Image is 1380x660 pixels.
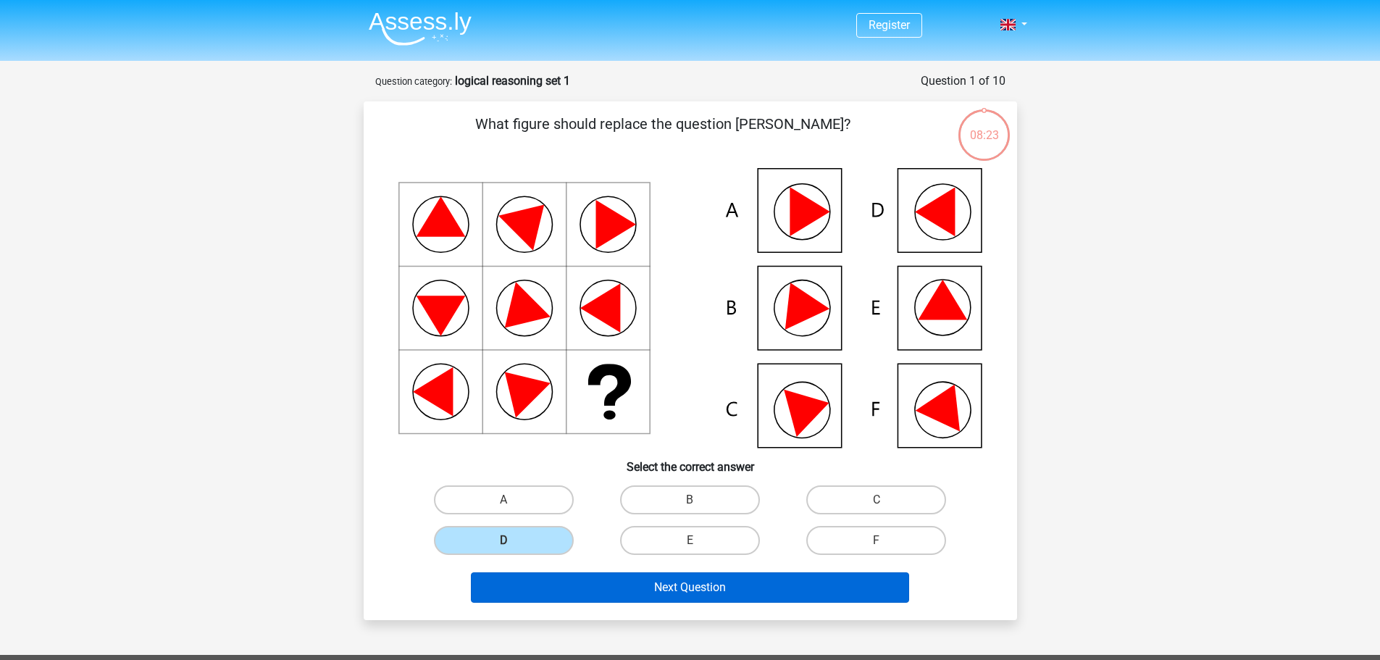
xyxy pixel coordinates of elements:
[375,76,452,87] small: Question category:
[806,485,946,514] label: C
[434,485,574,514] label: A
[387,448,994,474] h6: Select the correct answer
[471,572,909,603] button: Next Question
[921,72,1005,90] div: Question 1 of 10
[957,108,1011,144] div: 08:23
[620,526,760,555] label: E
[434,526,574,555] label: D
[455,74,570,88] strong: logical reasoning set 1
[369,12,472,46] img: Assessly
[806,526,946,555] label: F
[869,18,910,32] a: Register
[620,485,760,514] label: B
[387,113,940,156] p: What figure should replace the question [PERSON_NAME]?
